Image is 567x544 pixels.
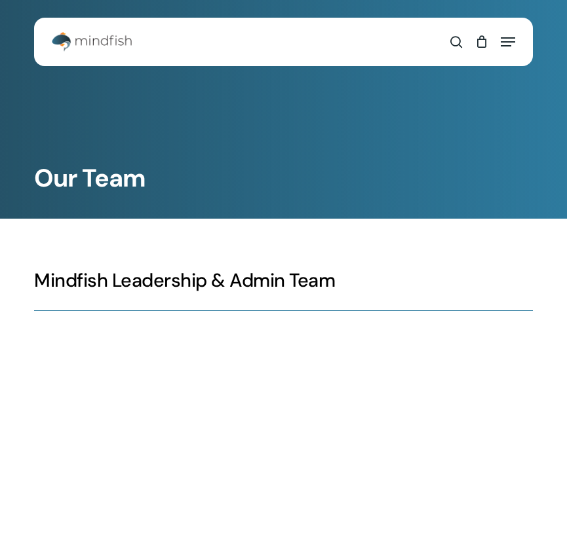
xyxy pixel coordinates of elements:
[52,32,132,52] img: Mindfish Test Prep & Academics
[34,268,533,293] h3: Mindfish Leadership & Admin Team
[34,26,533,58] header: Main Menu
[469,26,494,58] a: Cart
[501,35,515,48] a: Navigation Menu
[34,164,533,194] h1: Our Team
